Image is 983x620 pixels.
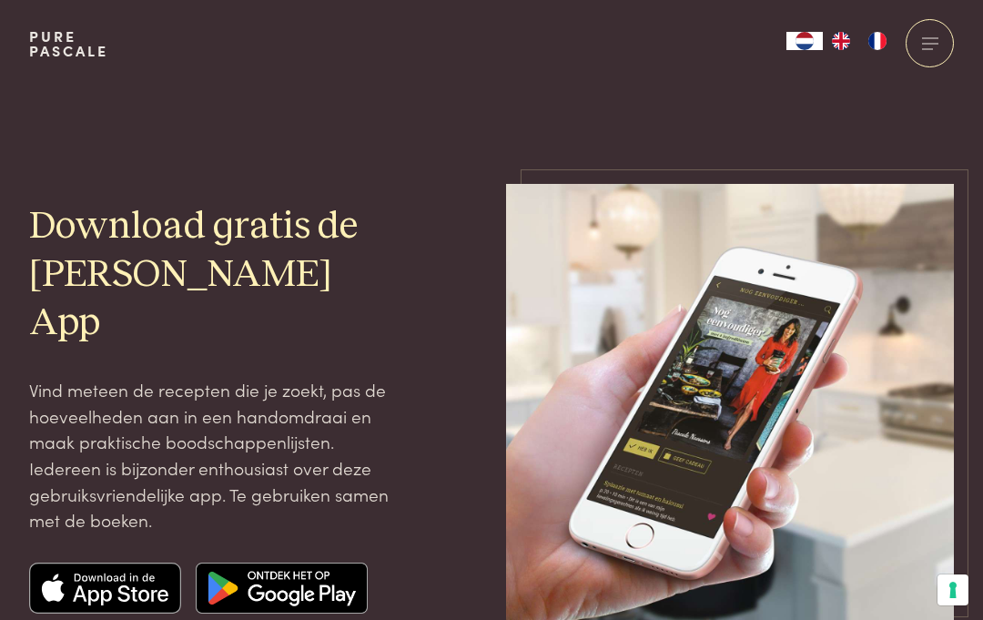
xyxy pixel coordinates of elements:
a: FR [859,32,896,50]
a: PurePascale [29,29,108,58]
ul: Language list [823,32,896,50]
img: Google app store [196,563,368,614]
button: Uw voorkeuren voor toestemming voor trackingtechnologieën [937,574,968,605]
a: NL [786,32,823,50]
p: Vind meteen de recepten die je zoekt, pas de hoeveelheden aan in een handomdraai en maak praktisc... [29,377,398,534]
aside: Language selected: Nederlands [786,32,896,50]
div: Language [786,32,823,50]
h2: Download gratis de [PERSON_NAME] App [29,203,398,348]
a: EN [823,32,859,50]
img: Apple app store [29,563,182,614]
